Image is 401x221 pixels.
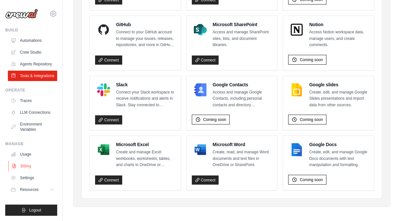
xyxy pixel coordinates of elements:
button: Resources [8,184,57,195]
a: Connect [95,176,122,185]
p: Access and manage SharePoint sites, lists, and document libraries. [213,29,272,48]
div: Build [5,27,57,33]
img: GitHub Logo [97,23,110,36]
span: Coming soon [203,117,226,122]
img: Slack Logo [97,83,110,96]
a: Settings [8,173,57,183]
h4: Microsoft Word [213,141,272,148]
p: Create, edit, and manage Google Slides presentations and import data from other sources. [309,89,369,109]
h4: Notion [309,21,369,28]
p: Access Notion workspace data, manage users, and create comments. [309,29,369,48]
p: Access and manage Google Contacts, including personal contacts and directory information. [213,89,272,109]
a: Connect [95,56,122,65]
img: Microsoft Word Logo [194,143,207,156]
p: Create, edit, and manage Google Docs documents with text manipulation and formatting. [309,149,369,168]
a: Crew Studio [8,47,57,58]
img: Google Docs Logo [290,143,303,156]
img: Google Contacts Logo [194,83,207,96]
a: Billing [8,161,58,171]
h4: Google slides [309,81,369,88]
span: Resources [20,187,39,192]
img: Logo [5,9,38,19]
p: Create, read, and manage Word documents and text files in OneDrive or SharePoint. [213,149,272,168]
a: Agents Repository [8,59,57,69]
p: Connect to your GitHub account to manage your issues, releases, repositories, and more in GitHub.... [116,29,175,48]
a: LLM Connections [8,107,57,118]
h4: GitHub [116,21,175,28]
span: Coming soon [300,177,323,182]
a: Automations [8,35,57,46]
p: Create and manage Excel workbooks, worksheets, tables, and charts in OneDrive or SharePoint. [116,149,175,168]
div: Manage [5,141,57,146]
img: Microsoft Excel Logo [97,143,110,156]
a: Tools & Integrations [8,71,57,81]
div: Operate [5,88,57,93]
span: Logout [29,208,41,213]
img: Microsoft SharePoint Logo [194,23,207,36]
h4: Google Docs [309,141,369,148]
a: Usage [8,149,57,160]
h4: Microsoft SharePoint [213,21,272,28]
h4: Google Contacts [213,81,272,88]
h4: Slack [116,81,175,88]
a: Connect [192,56,219,65]
button: Logout [5,205,57,216]
a: Connect [95,115,122,125]
p: Connect your Slack workspace to receive notifications and alerts in Slack. Stay connected to impo... [116,89,175,109]
span: Coming soon [300,57,323,62]
a: Traces [8,95,57,106]
a: Environment Variables [8,119,57,135]
img: Notion Logo [290,23,303,36]
img: Google slides Logo [290,83,303,96]
h4: Microsoft Excel [116,141,175,148]
a: Connect [192,176,219,185]
span: Coming soon [300,117,323,122]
